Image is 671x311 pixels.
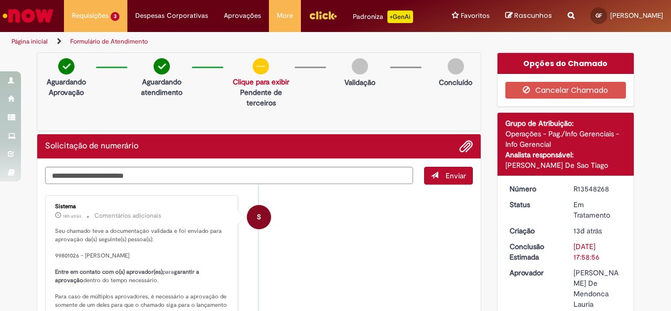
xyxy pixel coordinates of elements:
[344,77,375,88] p: Validação
[277,10,293,21] span: More
[505,118,626,128] div: Grupo de Atribuição:
[505,82,626,99] button: Cancelar Chamado
[610,11,663,20] span: [PERSON_NAME]
[257,205,261,230] span: S
[135,10,208,21] span: Despesas Corporativas
[12,37,48,46] a: Página inicial
[45,142,138,151] h2: Solicitação de numerário Histórico de tíquete
[233,87,289,108] p: Pendente de terceiros
[8,32,439,51] ul: Trilhas de página
[72,10,109,21] span: Requisições
[573,241,622,262] div: [DATE] 17:58:56
[514,10,552,20] span: Rascunhos
[154,58,170,74] img: check-circle-green.png
[424,167,473,185] button: Enviar
[1,5,55,26] img: ServiceNow
[573,267,622,309] div: [PERSON_NAME] De Mendonca Lauria
[505,149,626,160] div: Analista responsável:
[573,226,622,236] div: 18/09/2025 16:34:00
[502,267,566,278] dt: Aprovador
[573,226,602,235] time: 18/09/2025 16:34:00
[111,12,120,21] span: 3
[247,205,271,229] div: System
[502,184,566,194] dt: Número
[45,167,413,184] textarea: Digite sua mensagem aqui...
[596,12,602,19] span: GF
[233,77,289,87] a: Clique para exibir
[459,140,473,153] button: Adicionar anexos
[55,203,230,210] div: Sistema
[253,58,269,74] img: circle-minus.png
[505,11,552,21] a: Rascunhos
[224,10,261,21] span: Aprovações
[352,58,368,74] img: img-circle-grey.png
[461,10,490,21] span: Favoritos
[502,241,566,262] dt: Conclusão Estimada
[387,10,413,23] p: +GenAi
[497,53,634,74] div: Opções do Chamado
[41,77,91,98] p: Aguardando Aprovação
[55,268,163,276] b: Entre em contato com o(s) aprovador(es)
[573,184,622,194] div: R13548268
[137,77,186,98] p: Aguardando atendimento
[446,171,466,180] span: Enviar
[505,128,626,149] div: Operações - Pag./Info Gerenciais - Info Gerencial
[448,58,464,74] img: img-circle-grey.png
[63,213,81,219] time: 30/09/2025 20:25:43
[573,199,622,220] div: Em Tratamento
[309,7,337,23] img: click_logo_yellow_360x200.png
[573,226,602,235] span: 13d atrás
[70,37,148,46] a: Formulário de Atendimento
[505,160,626,170] div: [PERSON_NAME] De Sao Tiago
[63,213,81,219] span: 18h atrás
[502,226,566,236] dt: Criação
[94,211,161,220] small: Comentários adicionais
[502,199,566,210] dt: Status
[439,77,472,88] p: Concluído
[58,58,74,74] img: check-circle-green.png
[353,10,413,23] div: Padroniza
[55,268,201,284] b: garantir a aprovação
